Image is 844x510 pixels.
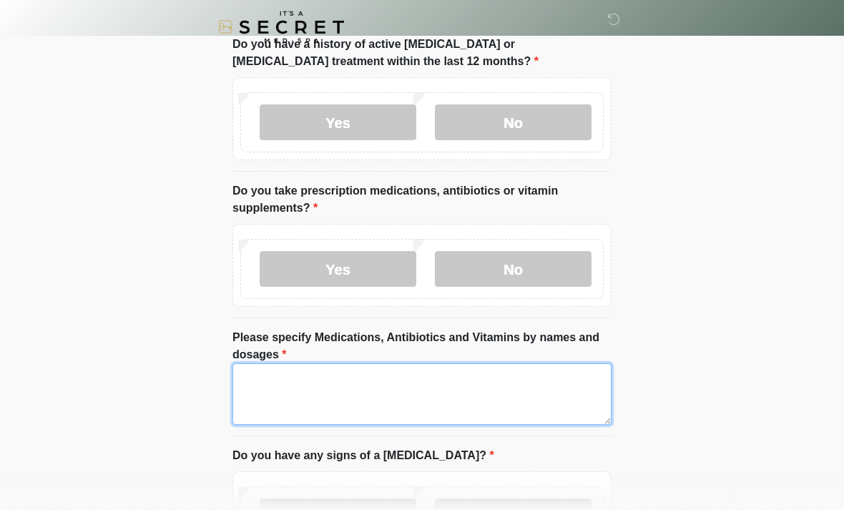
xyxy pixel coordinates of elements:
label: No [435,251,592,287]
img: It's A Secret Med Spa Logo [218,11,344,43]
label: Please specify Medications, Antibiotics and Vitamins by names and dosages [232,329,612,363]
label: Do you take prescription medications, antibiotics or vitamin supplements? [232,182,612,217]
label: Yes [260,251,416,287]
label: Do you have any signs of a [MEDICAL_DATA]? [232,447,494,464]
label: Yes [260,104,416,140]
label: No [435,104,592,140]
